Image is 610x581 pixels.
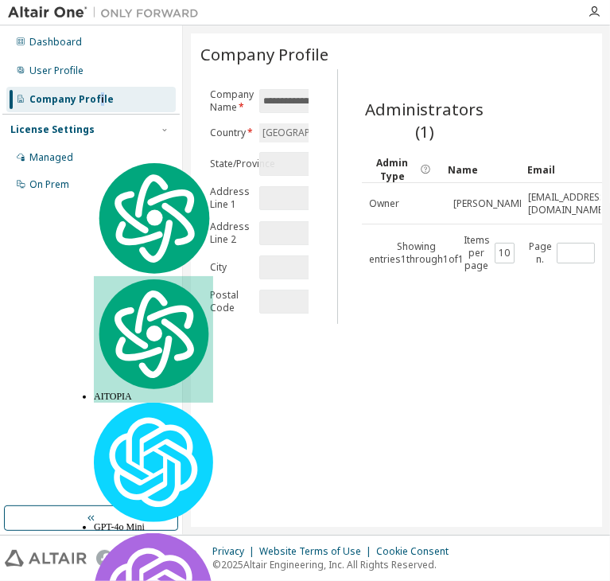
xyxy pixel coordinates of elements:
[94,276,213,404] div: AITOPIA
[369,197,399,210] span: Owner
[210,261,250,274] label: City
[529,240,595,266] span: Page n.
[499,247,511,259] button: 10
[448,157,515,182] div: Name
[210,127,250,139] label: Country
[29,151,73,164] div: Managed
[259,123,363,142] div: [GEOGRAPHIC_DATA]
[210,289,250,314] label: Postal Code
[259,545,376,558] div: Website Terms of Use
[212,558,458,571] p: © 2025 Altair Engineering, Inc. All Rights Reserved.
[94,403,213,532] div: GPT-4o Mini
[453,197,527,210] span: [PERSON_NAME]
[29,64,84,77] div: User Profile
[5,550,87,567] img: altair_logo.svg
[210,220,250,246] label: Address Line 2
[29,93,114,106] div: Company Profile
[200,43,328,65] span: Company Profile
[29,178,69,191] div: On Prem
[362,98,488,142] span: Administrators (1)
[376,545,458,558] div: Cookie Consent
[210,88,250,114] label: Company Name
[527,157,594,182] div: Email
[212,545,259,558] div: Privacy
[29,36,82,49] div: Dashboard
[8,5,207,21] img: Altair One
[368,156,416,183] span: Admin Type
[210,185,250,211] label: Address Line 1
[10,123,95,136] div: License Settings
[260,124,360,142] div: [GEOGRAPHIC_DATA]
[464,234,515,272] span: Items per page
[369,240,464,266] span: Showing entries 1 through 1 of 1
[210,158,250,170] label: State/Province
[528,191,608,216] span: [EMAIL_ADDRESS][DOMAIN_NAME]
